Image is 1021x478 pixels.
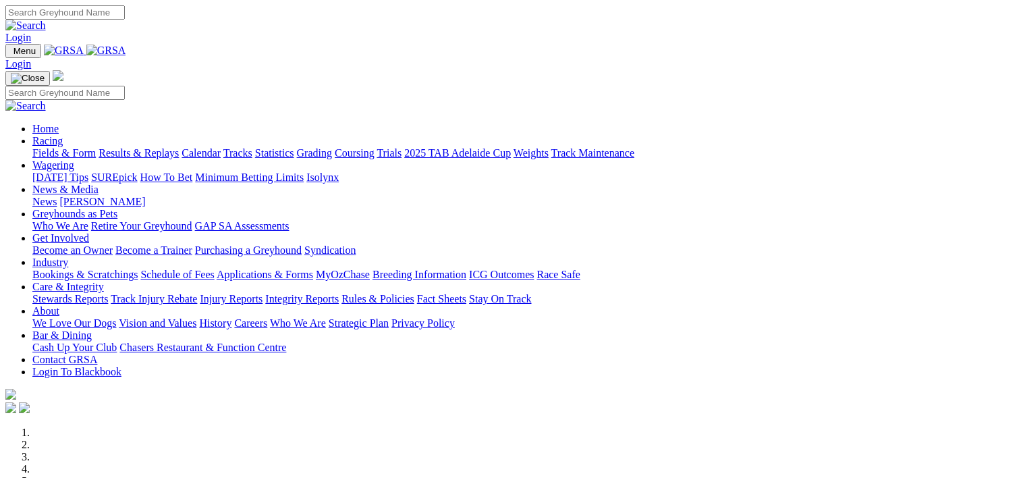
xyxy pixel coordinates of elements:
[32,317,1016,329] div: About
[32,208,117,219] a: Greyhounds as Pets
[19,402,30,413] img: twitter.svg
[32,171,1016,184] div: Wagering
[32,354,97,365] a: Contact GRSA
[536,269,580,280] a: Race Safe
[469,269,534,280] a: ICG Outcomes
[32,342,1016,354] div: Bar & Dining
[32,123,59,134] a: Home
[32,220,88,232] a: Who We Are
[53,70,63,81] img: logo-grsa-white.png
[182,147,221,159] a: Calendar
[32,196,1016,208] div: News & Media
[32,329,92,341] a: Bar & Dining
[5,402,16,413] img: facebook.svg
[32,232,89,244] a: Get Involved
[5,86,125,100] input: Search
[377,147,402,159] a: Trials
[316,269,370,280] a: MyOzChase
[5,389,16,400] img: logo-grsa-white.png
[111,293,197,304] a: Track Injury Rebate
[32,257,68,268] a: Industry
[91,220,192,232] a: Retire Your Greyhound
[5,32,31,43] a: Login
[140,171,193,183] a: How To Bet
[119,317,196,329] a: Vision and Values
[32,281,104,292] a: Care & Integrity
[32,220,1016,232] div: Greyhounds as Pets
[32,269,138,280] a: Bookings & Scratchings
[32,342,117,353] a: Cash Up Your Club
[13,46,36,56] span: Menu
[404,147,511,159] a: 2025 TAB Adelaide Cup
[514,147,549,159] a: Weights
[32,184,99,195] a: News & Media
[32,147,96,159] a: Fields & Form
[551,147,634,159] a: Track Maintenance
[32,366,121,377] a: Login To Blackbook
[32,159,74,171] a: Wagering
[223,147,252,159] a: Tracks
[234,317,267,329] a: Careers
[217,269,313,280] a: Applications & Forms
[32,293,1016,305] div: Care & Integrity
[195,244,302,256] a: Purchasing a Greyhound
[99,147,179,159] a: Results & Replays
[195,220,289,232] a: GAP SA Assessments
[32,196,57,207] a: News
[32,244,113,256] a: Become an Owner
[5,58,31,70] a: Login
[91,171,137,183] a: SUREpick
[11,73,45,84] img: Close
[306,171,339,183] a: Isolynx
[265,293,339,304] a: Integrity Reports
[59,196,145,207] a: [PERSON_NAME]
[297,147,332,159] a: Grading
[200,293,263,304] a: Injury Reports
[32,135,63,147] a: Racing
[32,293,108,304] a: Stewards Reports
[119,342,286,353] a: Chasers Restaurant & Function Centre
[115,244,192,256] a: Become a Trainer
[5,44,41,58] button: Toggle navigation
[5,20,46,32] img: Search
[32,147,1016,159] div: Racing
[341,293,414,304] a: Rules & Policies
[32,317,116,329] a: We Love Our Dogs
[199,317,231,329] a: History
[195,171,304,183] a: Minimum Betting Limits
[86,45,126,57] img: GRSA
[270,317,326,329] a: Who We Are
[32,305,59,317] a: About
[391,317,455,329] a: Privacy Policy
[329,317,389,329] a: Strategic Plan
[32,244,1016,257] div: Get Involved
[44,45,84,57] img: GRSA
[335,147,375,159] a: Coursing
[5,71,50,86] button: Toggle navigation
[304,244,356,256] a: Syndication
[32,269,1016,281] div: Industry
[5,5,125,20] input: Search
[372,269,466,280] a: Breeding Information
[417,293,466,304] a: Fact Sheets
[255,147,294,159] a: Statistics
[32,171,88,183] a: [DATE] Tips
[5,100,46,112] img: Search
[469,293,531,304] a: Stay On Track
[140,269,214,280] a: Schedule of Fees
